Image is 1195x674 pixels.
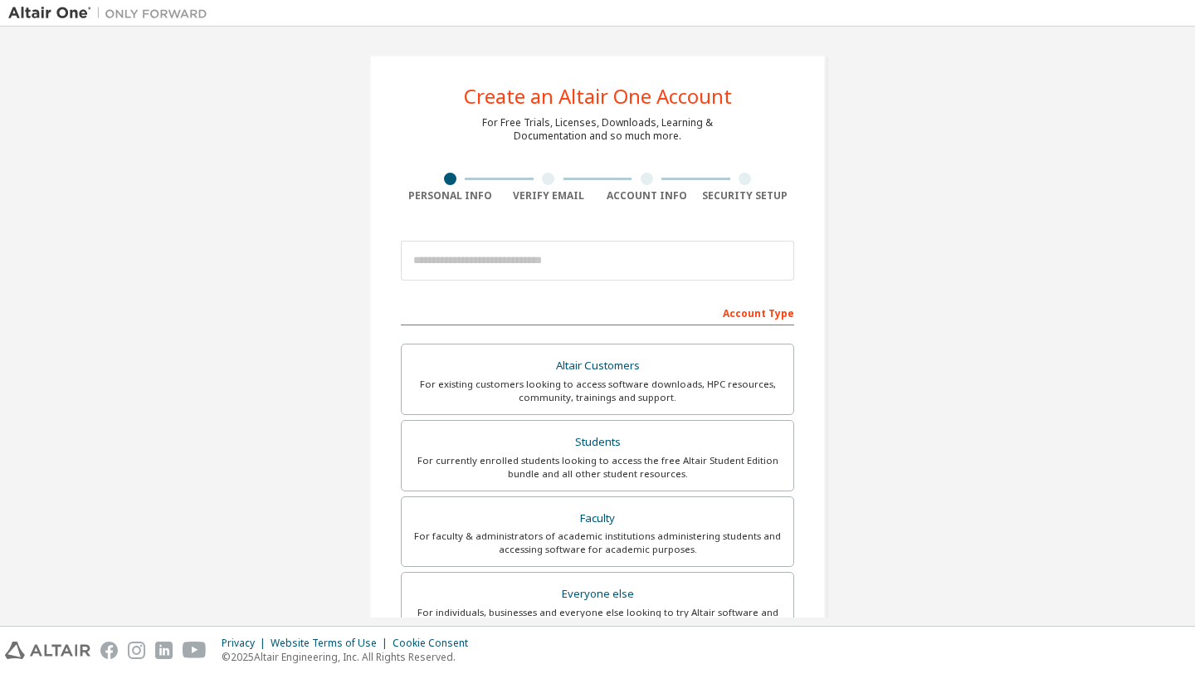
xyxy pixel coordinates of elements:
[100,642,118,659] img: facebook.svg
[5,642,90,659] img: altair_logo.svg
[597,189,696,203] div: Account Info
[8,5,216,22] img: Altair One
[412,431,783,454] div: Students
[412,583,783,606] div: Everyone else
[401,189,500,203] div: Personal Info
[393,637,478,650] div: Cookie Consent
[222,650,478,664] p: © 2025 Altair Engineering, Inc. All Rights Reserved.
[412,354,783,378] div: Altair Customers
[412,454,783,481] div: For currently enrolled students looking to access the free Altair Student Edition bundle and all ...
[401,299,794,325] div: Account Type
[412,507,783,530] div: Faculty
[696,189,795,203] div: Security Setup
[412,378,783,404] div: For existing customers looking to access software downloads, HPC resources, community, trainings ...
[155,642,173,659] img: linkedin.svg
[183,642,207,659] img: youtube.svg
[482,116,713,143] div: For Free Trials, Licenses, Downloads, Learning & Documentation and so much more.
[500,189,598,203] div: Verify Email
[464,86,732,106] div: Create an Altair One Account
[271,637,393,650] div: Website Terms of Use
[128,642,145,659] img: instagram.svg
[412,606,783,632] div: For individuals, businesses and everyone else looking to try Altair software and explore our prod...
[222,637,271,650] div: Privacy
[412,530,783,556] div: For faculty & administrators of academic institutions administering students and accessing softwa...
